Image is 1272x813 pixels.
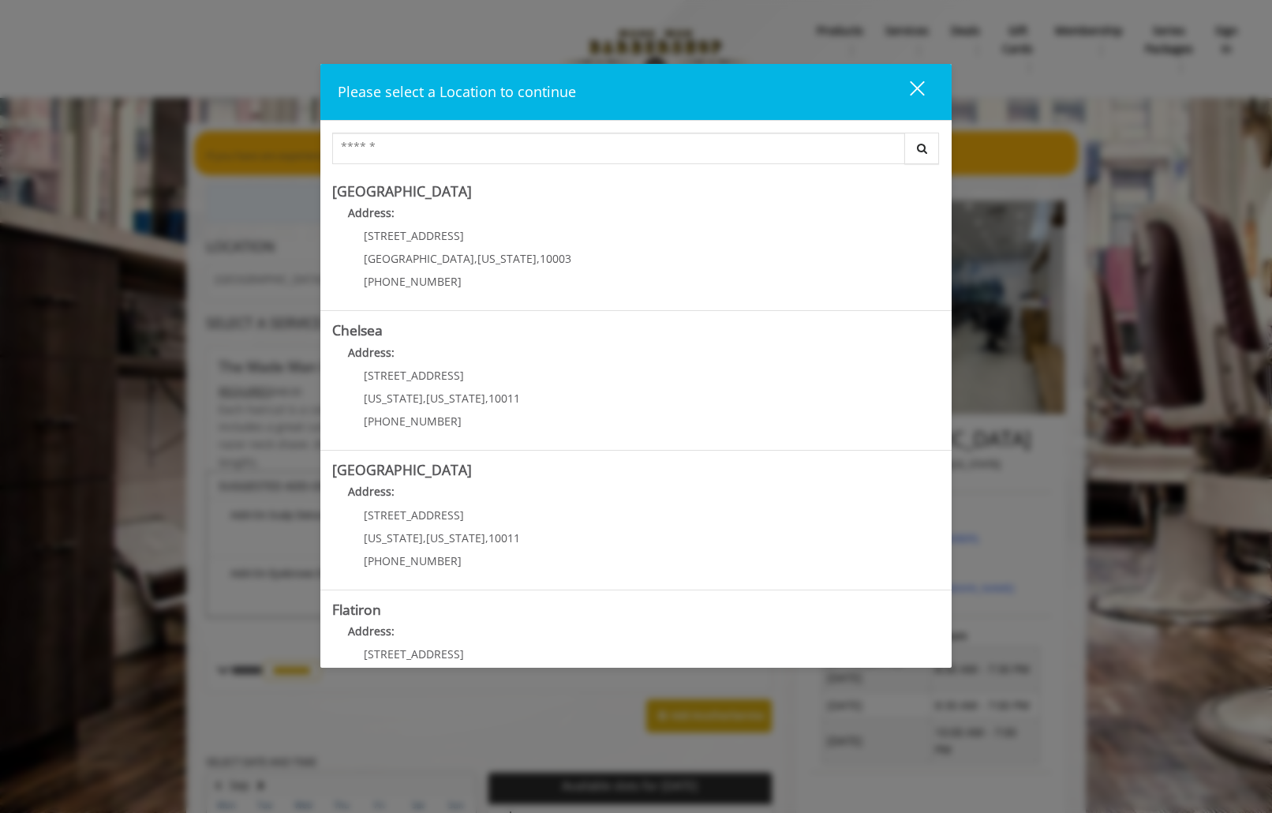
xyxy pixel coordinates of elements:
[426,391,485,406] span: [US_STATE]
[477,251,537,266] span: [US_STATE]
[332,133,905,164] input: Search Center
[338,82,576,101] span: Please select a Location to continue
[348,345,395,360] b: Address:
[426,530,485,545] span: [US_STATE]
[332,460,472,479] b: [GEOGRAPHIC_DATA]
[537,251,540,266] span: ,
[364,228,464,243] span: [STREET_ADDRESS]
[364,251,474,266] span: [GEOGRAPHIC_DATA]
[348,205,395,220] b: Address:
[332,182,472,200] b: [GEOGRAPHIC_DATA]
[332,133,940,172] div: Center Select
[332,600,381,619] b: Flatiron
[332,320,383,339] b: Chelsea
[364,553,462,568] span: [PHONE_NUMBER]
[364,414,462,429] span: [PHONE_NUMBER]
[364,368,464,383] span: [STREET_ADDRESS]
[364,646,464,661] span: [STREET_ADDRESS]
[474,251,477,266] span: ,
[488,530,520,545] span: 10011
[540,251,571,266] span: 10003
[881,76,934,108] button: close dialog
[348,624,395,639] b: Address:
[892,80,923,103] div: close dialog
[364,530,423,545] span: [US_STATE]
[488,391,520,406] span: 10011
[423,391,426,406] span: ,
[913,143,931,154] i: Search button
[348,484,395,499] b: Address:
[364,508,464,523] span: [STREET_ADDRESS]
[485,530,488,545] span: ,
[423,530,426,545] span: ,
[364,274,462,289] span: [PHONE_NUMBER]
[485,391,488,406] span: ,
[364,391,423,406] span: [US_STATE]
